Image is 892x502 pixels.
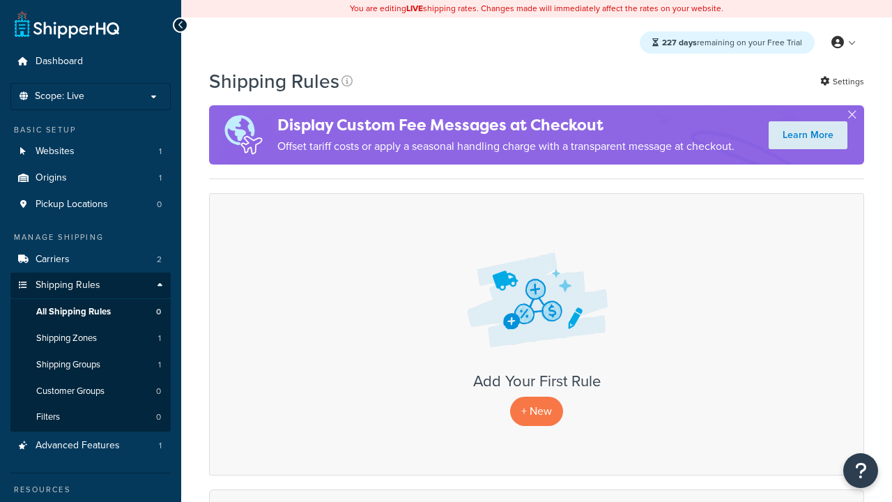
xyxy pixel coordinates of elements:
[159,146,162,158] span: 1
[10,484,171,496] div: Resources
[10,352,171,378] li: Shipping Groups
[10,299,171,325] li: All Shipping Rules
[10,192,171,218] li: Pickup Locations
[156,306,161,318] span: 0
[36,280,100,291] span: Shipping Rules
[10,247,171,273] a: Carriers 2
[10,231,171,243] div: Manage Shipping
[10,273,171,432] li: Shipping Rules
[36,146,75,158] span: Websites
[10,433,171,459] li: Advanced Features
[10,192,171,218] a: Pickup Locations 0
[10,326,171,351] li: Shipping Zones
[10,247,171,273] li: Carriers
[10,124,171,136] div: Basic Setup
[209,68,339,95] h1: Shipping Rules
[10,404,171,430] a: Filters 0
[277,114,735,137] h4: Display Custom Fee Messages at Checkout
[277,137,735,156] p: Offset tariff costs or apply a seasonal handling charge with a transparent message at checkout.
[510,397,563,425] p: + New
[157,254,162,266] span: 2
[36,386,105,397] span: Customer Groups
[406,2,423,15] b: LIVE
[10,165,171,191] li: Origins
[10,433,171,459] a: Advanced Features 1
[157,199,162,211] span: 0
[159,172,162,184] span: 1
[36,333,97,344] span: Shipping Zones
[15,10,119,38] a: ShipperHQ Home
[640,31,815,54] div: remaining on your Free Trial
[10,352,171,378] a: Shipping Groups 1
[156,386,161,397] span: 0
[843,453,878,488] button: Open Resource Center
[10,165,171,191] a: Origins 1
[10,273,171,298] a: Shipping Rules
[36,172,67,184] span: Origins
[10,326,171,351] a: Shipping Zones 1
[158,333,161,344] span: 1
[209,105,277,165] img: duties-banner-06bc72dcb5fe05cb3f9472aba00be2ae8eb53ab6f0d8bb03d382ba314ac3c341.png
[36,306,111,318] span: All Shipping Rules
[10,404,171,430] li: Filters
[159,440,162,452] span: 1
[10,379,171,404] a: Customer Groups 0
[10,299,171,325] a: All Shipping Rules 0
[36,199,108,211] span: Pickup Locations
[36,254,70,266] span: Carriers
[224,373,849,390] h3: Add Your First Rule
[10,49,171,75] a: Dashboard
[10,379,171,404] li: Customer Groups
[10,139,171,165] a: Websites 1
[662,36,697,49] strong: 227 days
[156,411,161,423] span: 0
[158,359,161,371] span: 1
[36,440,120,452] span: Advanced Features
[769,121,847,149] a: Learn More
[36,56,83,68] span: Dashboard
[36,359,100,371] span: Shipping Groups
[36,411,60,423] span: Filters
[820,72,864,91] a: Settings
[10,139,171,165] li: Websites
[35,91,84,102] span: Scope: Live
